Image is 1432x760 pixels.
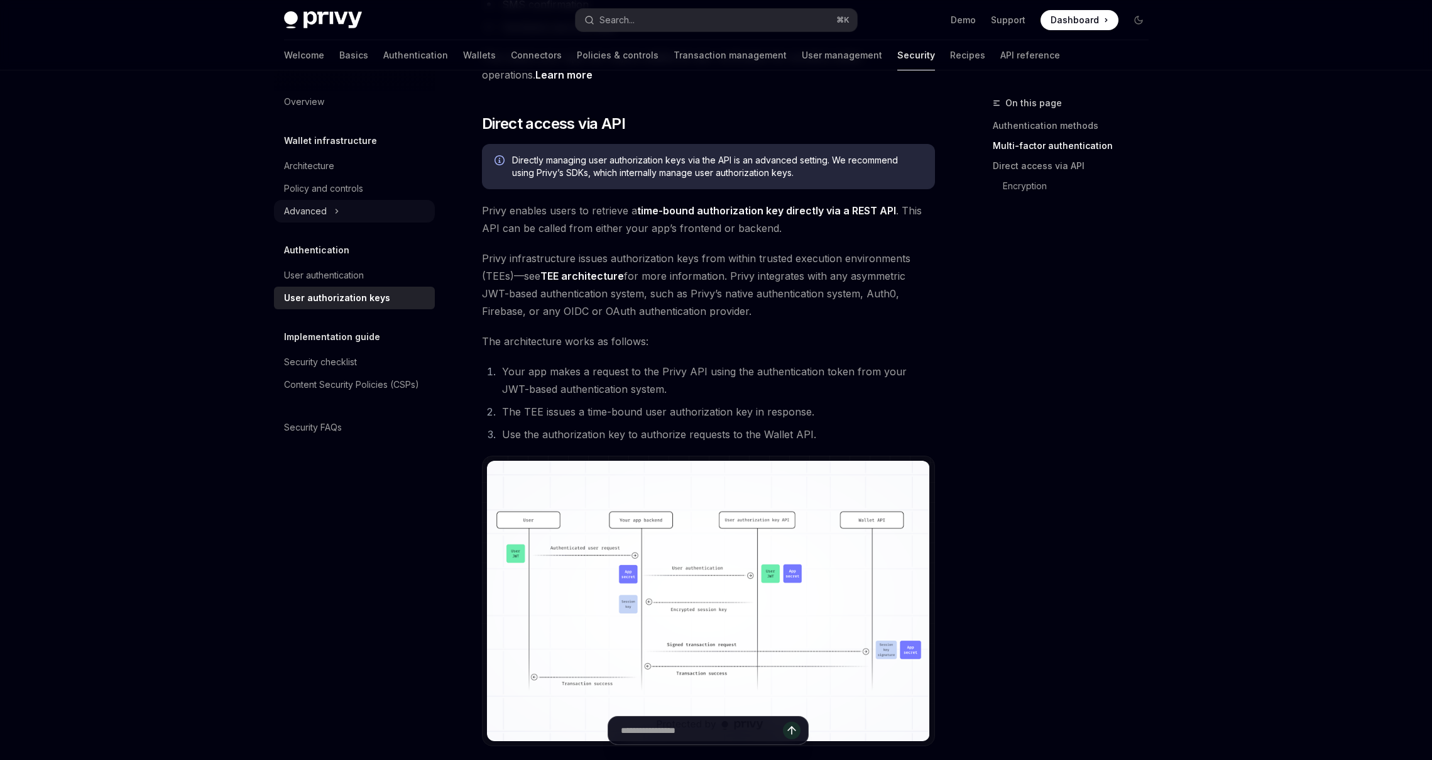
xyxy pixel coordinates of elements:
[950,40,985,70] a: Recipes
[284,377,419,392] div: Content Security Policies (CSPs)
[951,14,976,26] a: Demo
[836,15,850,25] span: ⌘ K
[274,373,435,396] a: Content Security Policies (CSPs)
[637,204,896,217] strong: time-bound authorization key directly via a REST API
[284,181,363,196] div: Policy and controls
[463,40,496,70] a: Wallets
[1129,10,1149,30] button: Toggle dark mode
[284,11,362,29] img: dark logo
[1051,14,1099,26] span: Dashboard
[274,287,435,309] a: User authorization keys
[284,40,324,70] a: Welcome
[284,243,349,258] h5: Authentication
[482,333,935,350] span: The architecture works as follows:
[284,420,342,435] div: Security FAQs
[498,363,935,398] li: Your app makes a request to the Privy API using the authentication token from your JWT-based auth...
[487,461,930,741] img: Server-side user authorization keys
[498,403,935,421] li: The TEE issues a time-bound user authorization key in response.
[993,156,1159,176] a: Direct access via API
[991,14,1025,26] a: Support
[1005,96,1062,111] span: On this page
[535,69,593,82] a: Learn more
[1003,176,1159,196] a: Encryption
[482,114,625,134] span: Direct access via API
[498,426,935,443] li: Use the authorization key to authorize requests to the Wallet API.
[495,155,507,168] svg: Info
[284,268,364,283] div: User authentication
[674,40,787,70] a: Transaction management
[284,133,377,148] h5: Wallet infrastructure
[274,91,435,113] a: Overview
[599,13,635,28] div: Search...
[383,40,448,70] a: Authentication
[284,94,324,109] div: Overview
[339,40,368,70] a: Basics
[802,40,882,70] a: User management
[284,355,357,370] div: Security checklist
[284,329,380,344] h5: Implementation guide
[897,40,935,70] a: Security
[512,154,922,179] span: Directly managing user authorization keys via the API is an advanced setting. We recommend using ...
[577,40,659,70] a: Policies & controls
[783,722,801,739] button: Send message
[993,136,1159,156] a: Multi-factor authentication
[284,290,390,306] div: User authorization keys
[284,204,327,219] div: Advanced
[274,155,435,177] a: Architecture
[511,40,562,70] a: Connectors
[482,202,935,237] span: Privy enables users to retrieve a . This API can be called from either your app’s frontend or bac...
[482,250,935,320] span: Privy infrastructure issues authorization keys from within trusted execution environments (TEEs)—...
[274,351,435,373] a: Security checklist
[274,416,435,439] a: Security FAQs
[576,9,857,31] button: Search...⌘K
[540,270,624,283] a: TEE architecture
[274,264,435,287] a: User authentication
[1041,10,1118,30] a: Dashboard
[993,116,1159,136] a: Authentication methods
[284,158,334,173] div: Architecture
[274,177,435,200] a: Policy and controls
[1000,40,1060,70] a: API reference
